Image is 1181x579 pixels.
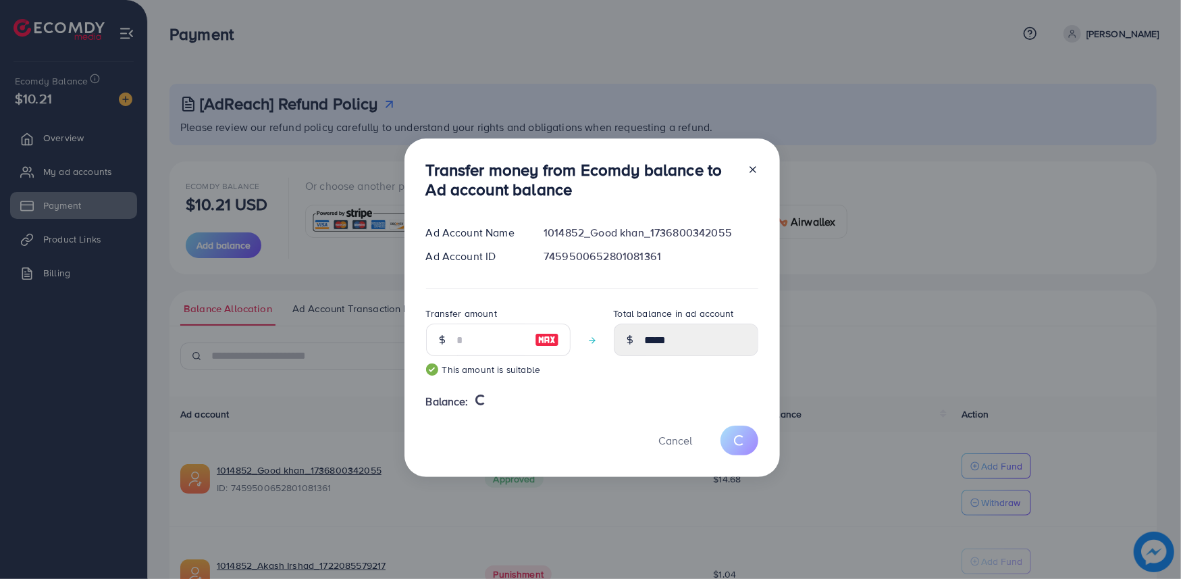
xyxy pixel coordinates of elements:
label: Total balance in ad account [614,307,734,320]
span: Cancel [659,433,693,448]
div: Ad Account Name [415,225,533,241]
label: Transfer amount [426,307,497,320]
button: Cancel [642,426,710,455]
span: Balance: [426,394,469,409]
img: image [535,332,559,348]
img: guide [426,363,438,376]
div: Ad Account ID [415,249,533,264]
div: 7459500652801081361 [533,249,768,264]
small: This amount is suitable [426,363,571,376]
h3: Transfer money from Ecomdy balance to Ad account balance [426,160,737,199]
div: 1014852_Good khan_1736800342055 [533,225,768,241]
